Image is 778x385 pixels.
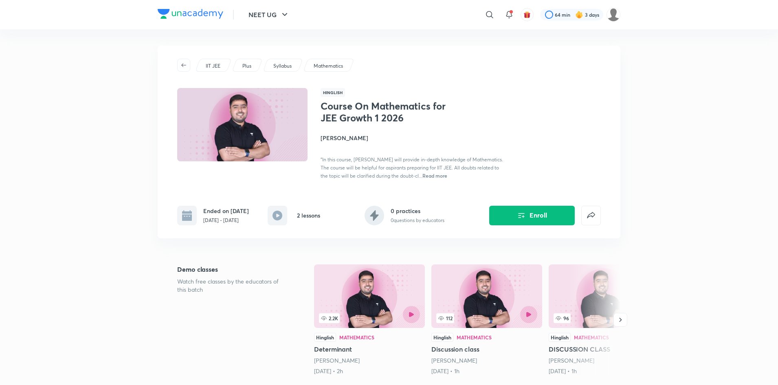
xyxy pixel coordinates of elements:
[436,313,454,323] span: 112
[314,264,425,375] a: Determinant
[242,62,251,70] p: Plus
[391,207,444,215] h6: 0 practices
[176,87,309,162] img: Thumbnail
[422,172,447,179] span: Read more
[206,62,220,70] p: IIT JEE
[321,88,345,97] span: Hinglish
[431,344,542,354] h5: Discussion class
[314,367,425,375] div: 19th Jun • 2h
[549,264,659,375] a: 96HinglishMathematicsDISCUSSION CLASS[PERSON_NAME][DATE] • 1h
[431,333,453,342] div: Hinglish
[489,206,575,225] button: Enroll
[314,264,425,375] a: 2.2KHinglishMathematicsDeterminant[PERSON_NAME][DATE] • 2h
[241,62,253,70] a: Plus
[297,211,320,220] h6: 2 lessons
[158,9,223,19] img: Company Logo
[314,344,425,354] h5: Determinant
[272,62,293,70] a: Syllabus
[321,100,454,124] h1: Course On Mathematics for JEE Growth 1 2026
[321,134,503,142] h4: [PERSON_NAME]
[431,356,477,364] a: [PERSON_NAME]
[177,264,288,274] h5: Demo classes
[321,156,503,179] span: "In this course, [PERSON_NAME] will provide in-depth knowledge of Mathematics. The course will be...
[244,7,294,23] button: NEET UG
[431,367,542,375] div: 21st Aug • 1h
[204,62,222,70] a: IIT JEE
[273,62,292,70] p: Syllabus
[314,333,336,342] div: Hinglish
[581,206,601,225] button: false
[203,217,249,224] p: [DATE] - [DATE]
[575,11,583,19] img: streak
[319,313,340,323] span: 2.2K
[549,367,659,375] div: 22nd Aug • 1h
[391,217,444,224] p: 0 questions by educators
[158,9,223,21] a: Company Logo
[523,11,531,18] img: avatar
[431,264,542,375] a: 112HinglishMathematicsDiscussion class[PERSON_NAME][DATE] • 1h
[549,344,659,354] h5: DISCUSSION CLASS
[431,264,542,375] a: Discussion class
[549,356,594,364] a: [PERSON_NAME]
[314,356,425,365] div: Aditya Kumar
[607,8,620,22] img: Rounak Sharma
[549,264,659,375] a: DISCUSSION CLASS
[554,313,571,323] span: 96
[314,356,360,364] a: [PERSON_NAME]
[177,277,288,294] p: Watch free classes by the educators of this batch
[549,356,659,365] div: Aditya Kumar
[203,207,249,215] h6: Ended on [DATE]
[521,8,534,21] button: avatar
[457,335,492,340] div: Mathematics
[431,356,542,365] div: Aditya Kumar
[339,335,374,340] div: Mathematics
[312,62,345,70] a: Mathematics
[314,62,343,70] p: Mathematics
[549,333,571,342] div: Hinglish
